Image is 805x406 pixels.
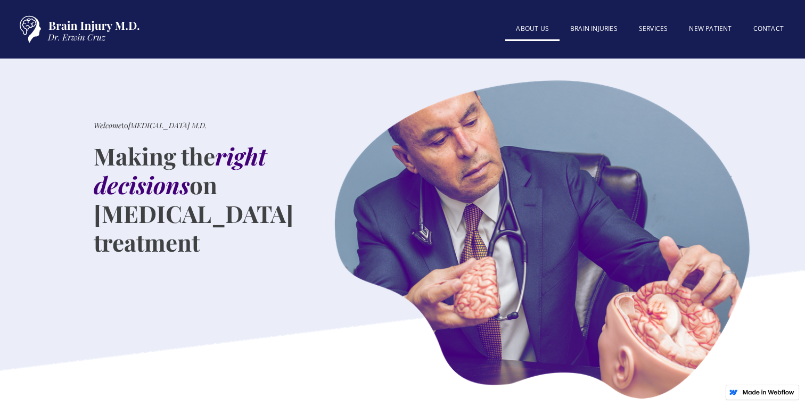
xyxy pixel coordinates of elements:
[94,142,293,256] h1: Making the on [MEDICAL_DATA] treatment
[128,120,207,130] em: [MEDICAL_DATA] M.D.
[742,390,794,395] img: Made in Webflow
[560,18,628,39] a: BRAIN INJURIES
[94,120,207,131] div: to
[94,140,267,200] em: right decisions
[11,11,144,48] a: home
[505,18,560,41] a: About US
[94,120,121,130] em: Welcome
[678,18,742,39] a: New patient
[743,18,794,39] a: Contact
[628,18,679,39] a: SERVICES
